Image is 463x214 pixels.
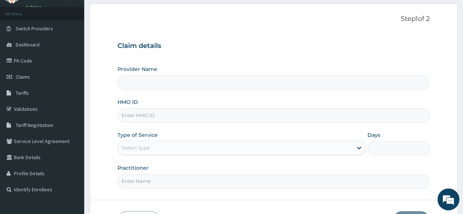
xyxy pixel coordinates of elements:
label: Type of Service [117,131,158,139]
input: Enter Name [117,174,430,188]
label: Provider Name [117,65,157,73]
label: Practitioner [117,164,149,172]
p: Step 1 of 2 [117,15,430,23]
div: Select type [122,144,150,151]
input: Enter HMO ID [117,108,430,123]
span: Tariff Negotiation [16,122,53,128]
label: HMO ID [117,98,138,106]
span: Tariffs [16,90,29,96]
span: Switch Providers [16,25,53,32]
a: Online [26,5,43,10]
span: Dashboard [16,41,40,48]
label: Days [367,131,380,139]
span: Claims [16,74,30,80]
h3: Claim details [117,42,430,50]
